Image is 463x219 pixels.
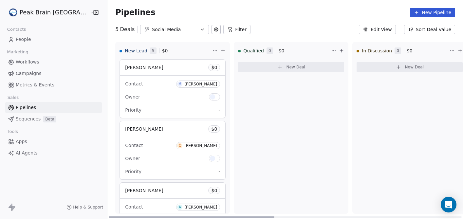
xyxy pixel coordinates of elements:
span: Help & Support [73,205,103,210]
div: New Lead5$0 [120,42,211,59]
span: [PERSON_NAME] [125,126,163,132]
span: Metrics & Events [16,82,54,88]
div: In Discussion0$0 [357,42,448,59]
span: New Deal [287,64,306,70]
a: People [5,34,102,45]
span: Contact [125,204,143,210]
span: $ 0 [211,126,217,132]
div: [PERSON_NAME] [184,82,217,86]
span: Campaigns [16,70,41,77]
div: [PERSON_NAME]$0ContactM[PERSON_NAME]OwnerPriority- [120,59,226,118]
button: Peak Brain [GEOGRAPHIC_DATA] [8,7,85,18]
span: Contact [125,143,143,148]
div: A [179,205,181,210]
a: Help & Support [66,205,103,210]
span: $ 0 [162,47,168,54]
span: [PERSON_NAME] [125,188,163,193]
button: New Deal [357,62,463,72]
span: Beta [43,116,56,122]
span: $ 0 [407,47,413,54]
div: Qualified0$0 [238,42,330,59]
a: Workflows [5,57,102,67]
span: Marketing [4,47,31,57]
button: New Pipeline [410,8,455,17]
a: Apps [5,136,102,147]
span: [PERSON_NAME] [125,65,163,70]
span: Apps [16,138,27,145]
span: $ 0 [279,47,285,54]
span: 5 [150,47,157,54]
div: C [179,143,181,148]
span: 0 [395,47,401,54]
div: Open Intercom Messenger [441,197,456,212]
span: Deals [120,26,135,33]
span: Qualified [243,47,264,54]
span: Peak Brain [GEOGRAPHIC_DATA] [20,8,88,17]
span: New Lead [125,47,147,54]
span: - [218,107,220,113]
a: AI Agents [5,148,102,158]
span: In Discussion [362,47,392,54]
span: People [16,36,31,43]
span: Priority [125,107,141,113]
button: New Deal [238,62,344,72]
span: 0 [267,47,273,54]
span: Sequences [16,116,41,122]
span: Pipelines [115,8,155,17]
span: Owner [125,156,140,161]
div: [PERSON_NAME] [184,205,217,210]
a: Campaigns [5,68,102,79]
span: New Deal [405,64,424,70]
a: Metrics & Events [5,80,102,90]
div: [PERSON_NAME] [184,143,217,148]
a: Pipelines [5,102,102,113]
a: SequencesBeta [5,114,102,124]
span: Pipelines [16,104,36,111]
div: [PERSON_NAME]$0ContactC[PERSON_NAME]OwnerPriority- [120,121,226,180]
span: Sales [5,93,22,102]
button: Edit View [359,25,396,34]
span: Priority [125,169,141,174]
div: 5 [115,26,135,33]
button: Filter [223,25,250,34]
span: Contact [125,81,143,86]
span: Contacts [4,25,29,34]
span: - [218,168,220,175]
span: $ 0 [211,187,217,194]
span: Tools [5,127,21,137]
button: Sort: Deal Value [404,25,455,34]
span: Owner [125,94,140,100]
span: Workflows [16,59,39,65]
div: M [178,82,181,87]
span: $ 0 [211,64,217,71]
div: Social Media [152,26,197,33]
span: AI Agents [16,150,38,156]
img: Peak%20Brain%20Logo.png [9,9,17,16]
